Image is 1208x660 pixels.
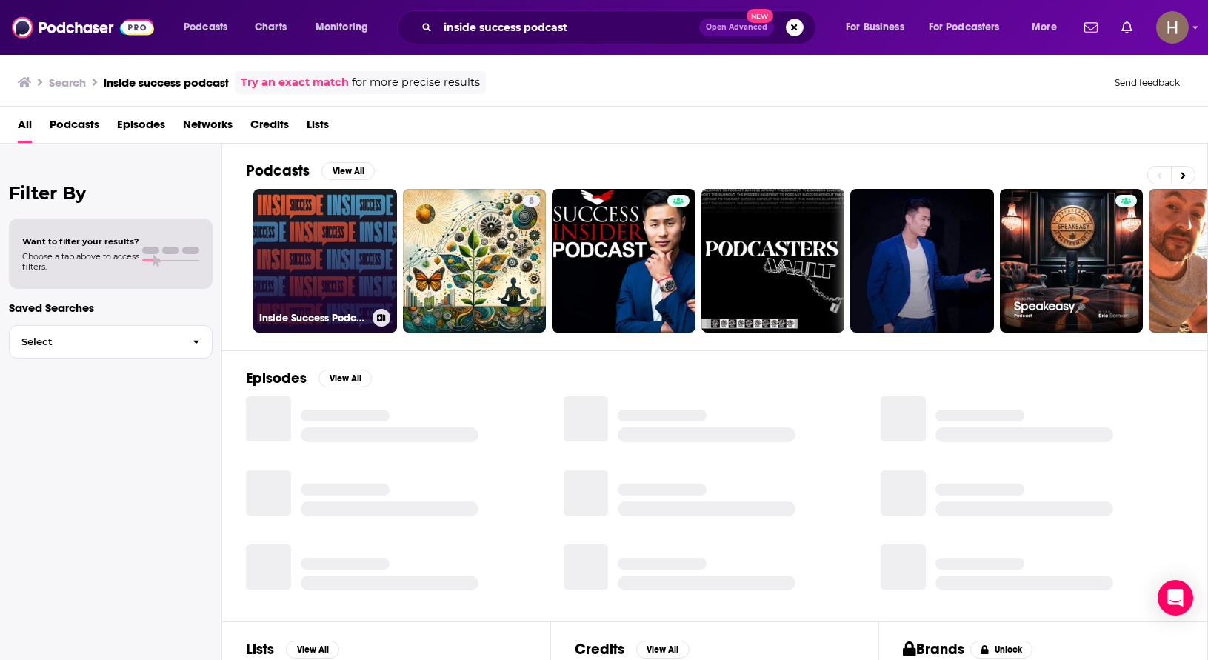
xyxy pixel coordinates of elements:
img: User Profile [1156,11,1189,44]
a: ListsView All [246,640,339,659]
a: CreditsView All [575,640,690,659]
span: Open Advanced [706,24,767,31]
a: 8 [403,189,547,333]
a: All [18,113,32,143]
button: Show profile menu [1156,11,1189,44]
span: Logged in as hpoole [1156,11,1189,44]
h2: Podcasts [246,161,310,180]
p: Saved Searches [9,301,213,315]
img: Podchaser - Follow, Share and Rate Podcasts [12,13,154,41]
span: Choose a tab above to access filters. [22,251,139,272]
a: Episodes [117,113,165,143]
div: Search podcasts, credits, & more... [411,10,830,44]
button: View All [318,370,372,387]
span: Podcasts [184,17,227,38]
button: open menu [173,16,247,39]
a: Credits [250,113,289,143]
span: for more precise results [352,74,480,91]
input: Search podcasts, credits, & more... [438,16,699,39]
span: Monitoring [316,17,368,38]
a: Inside Success Podcast [253,189,397,333]
button: View All [636,641,690,659]
a: PodcastsView All [246,161,375,180]
h2: Credits [575,640,624,659]
span: Charts [255,17,287,38]
span: More [1032,17,1057,38]
button: open menu [919,16,1021,39]
span: Select [10,337,181,347]
button: View All [321,162,375,180]
span: New [747,9,773,23]
span: For Podcasters [929,17,1000,38]
button: open menu [1021,16,1075,39]
button: View All [286,641,339,659]
h2: Brands [903,640,964,659]
a: Lists [307,113,329,143]
button: open menu [305,16,387,39]
button: open menu [835,16,923,39]
button: Open AdvancedNew [699,19,774,36]
div: Open Intercom Messenger [1158,580,1193,616]
a: Charts [245,16,296,39]
button: Unlock [970,641,1033,659]
a: Try an exact match [241,74,349,91]
span: 8 [529,194,534,209]
a: 8 [523,195,540,207]
a: Networks [183,113,233,143]
h3: inside success podcast [104,76,229,90]
h2: Episodes [246,369,307,387]
a: Show notifications dropdown [1115,15,1138,40]
span: For Business [846,17,904,38]
h3: Search [49,76,86,90]
button: Select [9,325,213,359]
a: Show notifications dropdown [1078,15,1104,40]
h3: Inside Success Podcast [259,312,367,324]
button: Send feedback [1110,76,1184,89]
span: Want to filter your results? [22,236,139,247]
a: EpisodesView All [246,369,372,387]
h2: Lists [246,640,274,659]
h2: Filter By [9,182,213,204]
a: Podcasts [50,113,99,143]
